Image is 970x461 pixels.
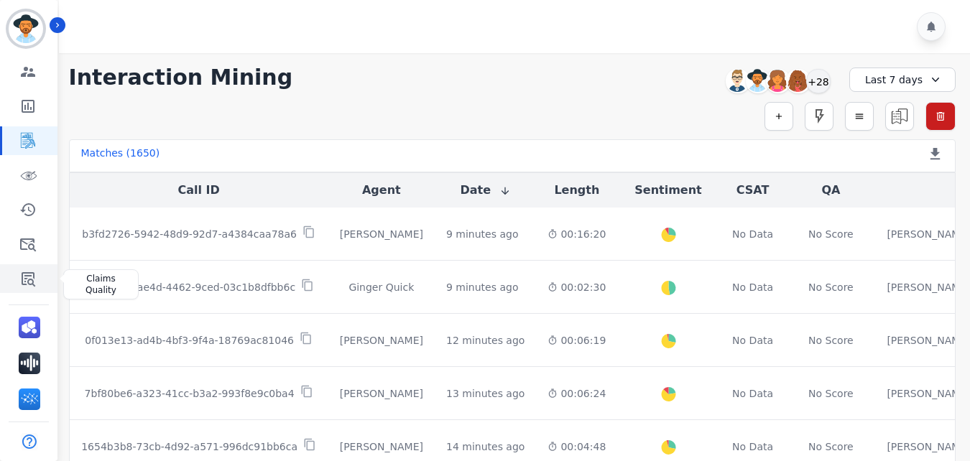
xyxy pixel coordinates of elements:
button: Length [554,182,599,199]
div: 12 minutes ago [446,333,525,348]
button: Agent [362,182,401,199]
button: Call ID [177,182,219,199]
div: 13 minutes ago [446,386,525,401]
div: 00:02:30 [548,280,606,294]
h1: Interaction Mining [69,65,293,90]
img: Bordered avatar [9,11,43,46]
div: 00:06:24 [548,386,606,401]
button: CSAT [736,182,770,199]
div: 9 minutes ago [446,227,519,241]
p: b3fd2726-5942-48d9-92d7-a4384caa78a6 [82,227,297,241]
p: 1654b3b8-73cb-4d92-a571-996dc91bb6ca [81,439,297,454]
div: +28 [806,69,831,93]
div: [PERSON_NAME] [340,227,423,241]
div: No Score [808,280,854,294]
div: 00:06:19 [548,333,606,348]
div: Ginger Quick [340,280,423,294]
div: [PERSON_NAME] [340,386,423,401]
div: 14 minutes ago [446,439,525,454]
div: Last 7 days [849,67,956,92]
p: 7bf80be6-a323-41cc-b3a2-993f8e9c0ba4 [85,386,295,401]
div: Matches ( 1650 ) [81,146,160,166]
button: QA [821,182,840,199]
button: Sentiment [634,182,701,199]
div: No Score [808,386,854,401]
div: 9 minutes ago [446,280,519,294]
div: No Score [808,227,854,241]
div: No Data [731,333,775,348]
div: No Score [808,439,854,454]
div: [PERSON_NAME] [340,439,423,454]
p: 0f013e13-ad4b-4bf3-9f4a-18769ac81046 [85,333,294,348]
button: Date [460,182,511,199]
div: No Data [731,280,775,294]
p: a932d5c3-ae4d-4462-9ced-03c1b8dfbb6c [83,280,295,294]
div: 00:04:48 [548,439,606,454]
div: No Data [731,227,775,241]
div: [PERSON_NAME] [340,333,423,348]
div: 00:16:20 [548,227,606,241]
div: No Score [808,333,854,348]
div: No Data [731,386,775,401]
div: No Data [731,439,775,454]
